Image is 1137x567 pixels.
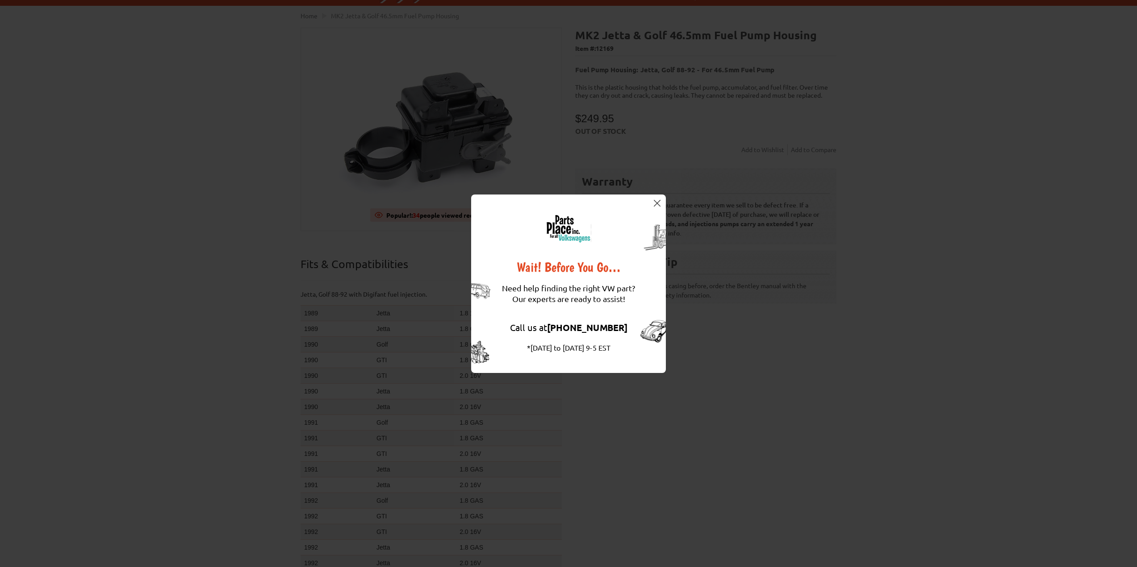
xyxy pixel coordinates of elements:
a: Call us at[PHONE_NUMBER] [510,322,627,333]
div: Wait! Before You Go… [502,261,635,274]
div: *[DATE] to [DATE] 9-5 EST [502,342,635,353]
img: logo [546,215,591,243]
strong: [PHONE_NUMBER] [547,322,627,333]
img: close [654,200,660,207]
div: Need help finding the right VW part? Our experts are ready to assist! [502,274,635,313]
